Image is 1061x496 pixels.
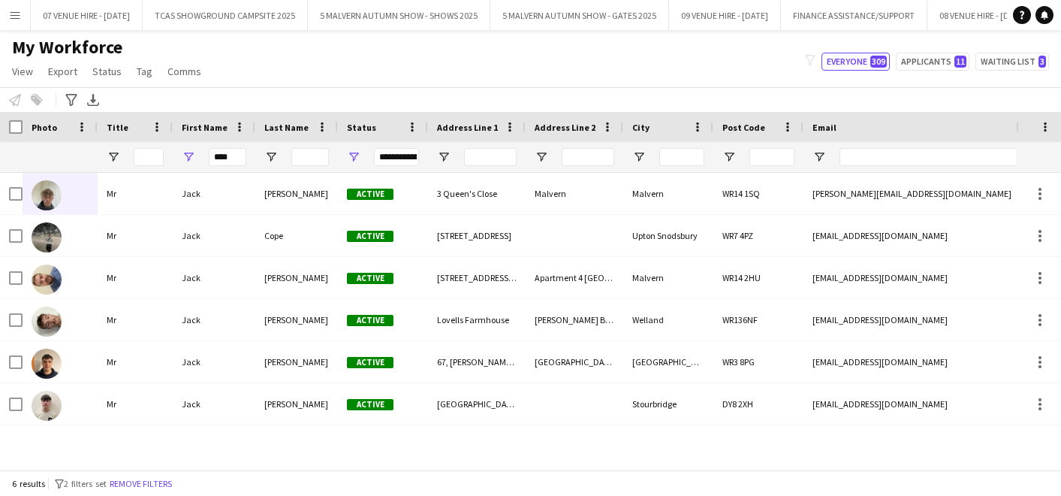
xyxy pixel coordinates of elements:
div: WR3 8PG [713,341,803,383]
div: Welland [623,299,713,340]
button: Open Filter Menu [182,150,195,164]
img: Jack Bristow [32,180,62,210]
div: Mr [98,383,173,425]
a: View [6,62,39,81]
img: Jack Stanley [32,391,62,421]
button: TCAS SHOWGROUND CAMPSITE 2025 [143,1,308,30]
img: Jack Lyman [32,349,62,379]
span: Last Name [264,122,309,133]
div: Jack [173,341,255,383]
span: City [632,122,650,133]
div: Jack [173,257,255,298]
input: Last Name Filter Input [291,148,329,166]
span: 11 [954,56,966,68]
button: 5 MALVERN AUTUMN SHOW - SHOWS 2025 [308,1,490,30]
span: 2 filters set [64,478,107,489]
div: 67, [PERSON_NAME] Bank [428,341,526,383]
div: Malvern [623,257,713,298]
div: Malvern [526,173,623,214]
div: [PERSON_NAME] [255,299,338,340]
div: Mr [98,173,173,214]
div: [PERSON_NAME] Bank [526,299,623,340]
span: Active [347,357,393,368]
input: Post Code Filter Input [749,148,794,166]
button: Open Filter Menu [812,150,826,164]
span: Title [107,122,128,133]
div: Apartment 4 [GEOGRAPHIC_DATA] [526,257,623,298]
span: Active [347,399,393,410]
button: Waiting list3 [975,53,1049,71]
div: Stourbridge [623,383,713,425]
button: Open Filter Menu [107,150,120,164]
a: Comms [161,62,207,81]
span: Active [347,189,393,200]
div: [STREET_ADDRESS][PERSON_NAME] [428,257,526,298]
span: Address Line 2 [535,122,595,133]
span: Post Code [722,122,765,133]
span: 309 [870,56,887,68]
button: Remove filters [107,476,175,492]
span: Active [347,231,393,242]
button: Open Filter Menu [347,150,360,164]
div: Malvern [623,173,713,214]
span: Export [48,65,77,78]
a: Export [42,62,83,81]
button: 5 MALVERN AUTUMN SHOW - GATES 2025 [490,1,669,30]
span: Email [812,122,836,133]
img: Jack Davies [32,265,62,295]
span: Tag [137,65,152,78]
button: Open Filter Menu [437,150,451,164]
div: [PERSON_NAME] [255,341,338,383]
button: Open Filter Menu [632,150,646,164]
a: Status [86,62,128,81]
input: Address Line 1 Filter Input [464,148,517,166]
button: Open Filter Menu [535,150,548,164]
input: First Name Filter Input [209,148,246,166]
button: 07 VENUE HIRE - [DATE] [31,1,143,30]
input: Title Filter Input [134,148,164,166]
img: Jack Kane [32,307,62,337]
div: WR14 1SQ [713,173,803,214]
span: Status [92,65,122,78]
div: Cope [255,215,338,256]
div: [GEOGRAPHIC_DATA] [428,383,526,425]
div: Mr [98,341,173,383]
span: My Workforce [12,36,122,59]
div: Jack [173,215,255,256]
span: Active [347,273,393,284]
span: Address Line 1 [437,122,498,133]
img: Jack Cope [32,222,62,253]
input: Address Line 2 Filter Input [562,148,614,166]
button: Everyone309 [821,53,890,71]
div: [PERSON_NAME] [255,257,338,298]
span: View [12,65,33,78]
div: Jack [173,299,255,340]
button: 08 VENUE HIRE - [DATE] [927,1,1039,30]
app-action-btn: Export XLSX [84,91,102,109]
div: Jack [173,173,255,214]
div: [STREET_ADDRESS] [428,215,526,256]
div: WR14 2HU [713,257,803,298]
span: Photo [32,122,57,133]
div: [GEOGRAPHIC_DATA] [526,341,623,383]
button: 09 VENUE HIRE - [DATE] [669,1,781,30]
span: Status [347,122,376,133]
div: WR136NF [713,299,803,340]
div: Mr [98,215,173,256]
div: [PERSON_NAME] [255,383,338,425]
div: Lovells Farmhouse [428,299,526,340]
div: [PERSON_NAME] [255,173,338,214]
div: DY8 2XH [713,383,803,425]
button: Open Filter Menu [722,150,736,164]
span: Comms [167,65,201,78]
span: Active [347,315,393,326]
div: Jack [173,383,255,425]
div: WR7 4PZ [713,215,803,256]
button: FINANCE ASSISTANCE/SUPPORT [781,1,927,30]
div: Mr [98,299,173,340]
div: 3 Queen's Close [428,173,526,214]
span: 3 [1038,56,1046,68]
app-action-btn: Advanced filters [62,91,80,109]
div: Mr [98,257,173,298]
div: [GEOGRAPHIC_DATA] [623,341,713,383]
